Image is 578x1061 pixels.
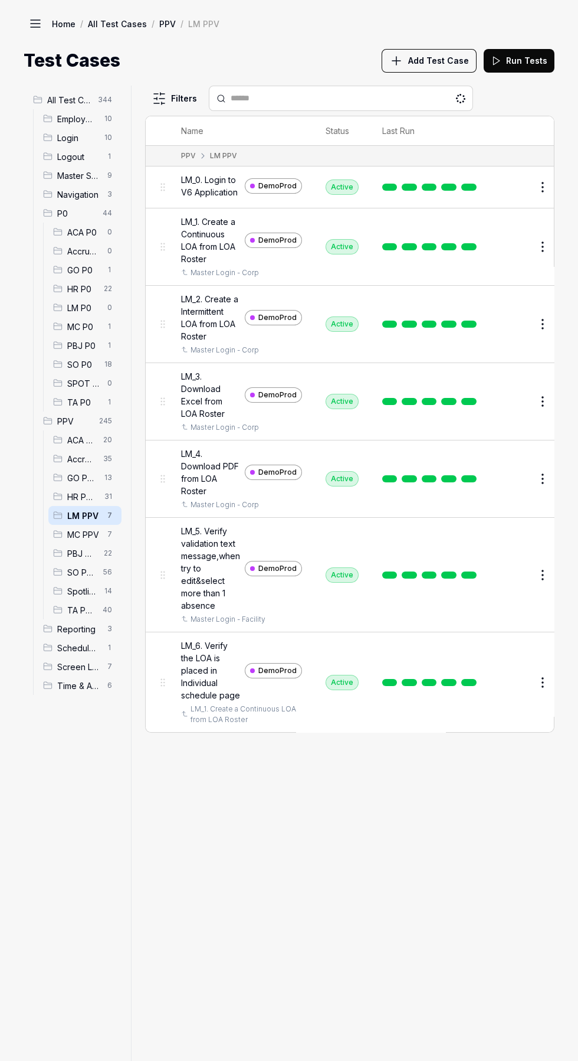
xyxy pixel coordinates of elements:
div: Drag to reorderScreen Loads7 [38,657,121,676]
button: Filters [145,87,204,110]
div: / [80,18,83,30]
span: 3 [103,622,117,636]
span: 35 [98,452,117,466]
div: Drag to reorderLogout1 [38,147,121,166]
div: Drag to reorderSO P018 [48,355,121,374]
tr: LM_1. Create a Continuous LOA from LOA RosterDemoProdMaster Login - CorpActive [146,208,564,286]
span: 18 [100,357,117,371]
div: Drag to reorderSPOT P00 [48,374,121,393]
span: 1 [103,149,117,164]
a: LM_1. Create a Continuous LOA from LOA Roster [191,704,300,725]
div: Drag to reorderTA P01 [48,393,121,412]
div: PPV [181,151,196,161]
span: DemoProd [258,181,297,191]
div: Drag to reorderLM P00 [48,298,121,317]
span: Reporting [57,623,100,635]
span: PBJ PPV [67,547,97,560]
div: Active [326,239,359,254]
a: Master Login - Corp [191,500,259,510]
span: LM_1. Create a Continuous LOA from LOA Roster [181,216,240,265]
span: 56 [98,565,117,579]
span: LM_6. Verify the LOA is placed in Individual schedule page [181,639,240,701]
span: LM_2. Create a Intermittent LOA from LOA Roster [181,293,240,342]
div: Drag to reorderNavigation3 [38,185,121,204]
div: Active [326,675,359,690]
span: 1 [103,319,117,334]
div: Drag to reorderLogin10 [38,128,121,147]
span: ACA PPV [67,434,96,446]
span: 0 [103,244,117,258]
a: DemoProd [245,233,302,248]
span: PBJ P0 [67,339,100,352]
span: PPV [57,415,92,427]
span: 10 [100,112,117,126]
tr: LM_3. Download Excel from LOA RosterDemoProdMaster Login - CorpActive [146,363,564,440]
div: Drag to reorderPBJ PPV22 [48,544,121,563]
div: Drag to reorderSchedule Optimizer1 [38,638,121,657]
div: Active [326,567,359,583]
div: Drag to reorderGO P01 [48,260,121,279]
button: Add Test Case [382,49,477,73]
div: Drag to reorderTA PPV40 [48,600,121,619]
tr: LM_6. Verify the LOA is placed in Individual schedule pageDemoProdLM_1. Create a Continuous LOA f... [146,632,564,732]
span: HR P0 [67,283,97,295]
a: DemoProd [245,178,302,194]
span: TA PPV [67,604,96,616]
span: Accruals P0 [67,245,100,257]
span: Time & Attendance [57,680,100,692]
th: Status [314,116,370,146]
span: Schedule Optimizer [57,642,100,654]
button: Run Tests [484,49,554,73]
span: 1 [103,263,117,277]
div: Drag to reorderPBJ P01 [48,336,121,355]
span: DemoProd [258,665,297,676]
div: Drag to reorderReporting3 [38,619,121,638]
span: GO PPV [67,472,97,484]
div: Drag to reorderPPV245 [38,412,121,430]
div: Active [326,394,359,409]
span: MC P0 [67,321,100,333]
span: 20 [98,433,117,447]
span: 22 [99,282,117,296]
a: DemoProd [245,465,302,480]
span: 1 [103,395,117,409]
span: LM_4. Download PDF from LOA Roster [181,448,240,497]
span: LM P0 [67,302,100,314]
span: 1 [103,641,117,655]
span: Login [57,132,97,144]
span: Logout [57,151,100,163]
a: DemoProd [245,310,302,325]
span: SPOT P0 [67,377,100,390]
span: Master Schedule [57,169,100,182]
span: 3 [103,187,117,201]
span: 13 [100,471,117,485]
span: DemoProd [258,312,297,323]
span: 0 [103,376,117,390]
h1: Test Cases [24,47,120,74]
div: Drag to reorderLM PPV7 [48,506,121,525]
div: Drag to reorderAccruals PPV35 [48,449,121,468]
div: Active [326,179,359,195]
span: Add Test Case [408,54,469,67]
div: LM PPV [188,18,219,30]
a: Master Login - Corp [191,267,259,278]
div: Drag to reorderACA PPV20 [48,430,121,449]
div: Drag to reorderMaster Schedule9 [38,166,121,185]
span: P0 [57,207,96,220]
span: 7 [103,508,117,523]
span: LM_0. Login to V6 Application [181,174,240,198]
span: MC PPV [67,528,100,541]
span: DemoProd [258,563,297,574]
span: 344 [93,93,117,107]
span: 6 [103,678,117,693]
div: Drag to reorderP044 [38,204,121,223]
div: Active [326,471,359,487]
a: DemoProd [245,387,302,403]
span: ACA P0 [67,226,100,239]
span: DemoProd [258,235,297,246]
div: Drag to reorderTime & Attendance6 [38,676,121,695]
span: 245 [94,414,117,428]
a: Master Login - Corp [191,422,259,433]
span: SO P0 [67,358,97,371]
div: / [152,18,155,30]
